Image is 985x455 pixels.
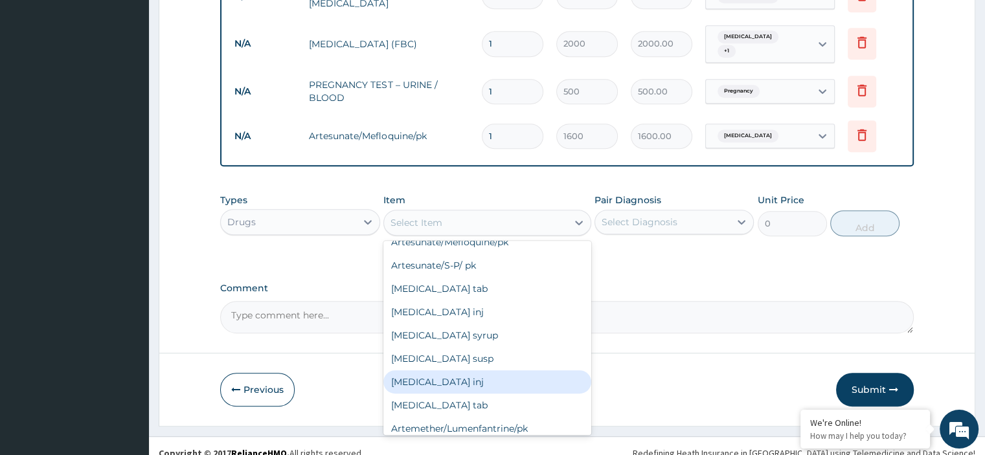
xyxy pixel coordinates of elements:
div: Select Item [391,216,442,229]
span: [MEDICAL_DATA] [718,129,778,142]
label: Unit Price [758,194,804,206]
td: N/A [228,80,302,104]
span: [MEDICAL_DATA] [718,30,778,43]
button: Previous [220,373,295,406]
label: Item [383,194,405,206]
label: Pair Diagnosis [594,194,661,206]
td: PREGNANCY TEST – URINE / BLOOD [302,72,475,111]
div: We're Online! [810,417,920,428]
div: Minimize live chat window [212,6,243,38]
div: Artemether/Lumenfantrine/pk [383,417,591,440]
td: N/A [228,32,302,56]
div: [MEDICAL_DATA] inj [383,370,591,394]
label: Comment [220,283,913,294]
p: How may I help you today? [810,430,920,441]
td: N/A [228,124,302,148]
label: Types [220,195,247,206]
textarea: Type your message and hit 'Enter' [6,311,247,357]
div: Chat with us now [67,72,218,89]
td: Artesunate/Mefloquine/pk [302,123,475,149]
button: Submit [836,373,914,406]
div: Artesunate/Mefloquine/pk [383,230,591,254]
div: Select Diagnosis [602,216,677,228]
div: [MEDICAL_DATA] tab [383,394,591,417]
span: + 1 [718,45,736,58]
button: Add [830,210,900,236]
div: [MEDICAL_DATA] syrup [383,324,591,347]
span: We're online! [75,142,179,272]
div: Artesunate/S-P/ pk [383,254,591,277]
div: Drugs [227,216,256,228]
div: [MEDICAL_DATA] inj [383,300,591,324]
img: d_794563401_company_1708531726252_794563401 [24,65,52,97]
td: [MEDICAL_DATA] (FBC) [302,31,475,57]
div: [MEDICAL_DATA] tab [383,277,591,300]
span: Pregnancy [718,85,760,98]
div: [MEDICAL_DATA] susp [383,347,591,370]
